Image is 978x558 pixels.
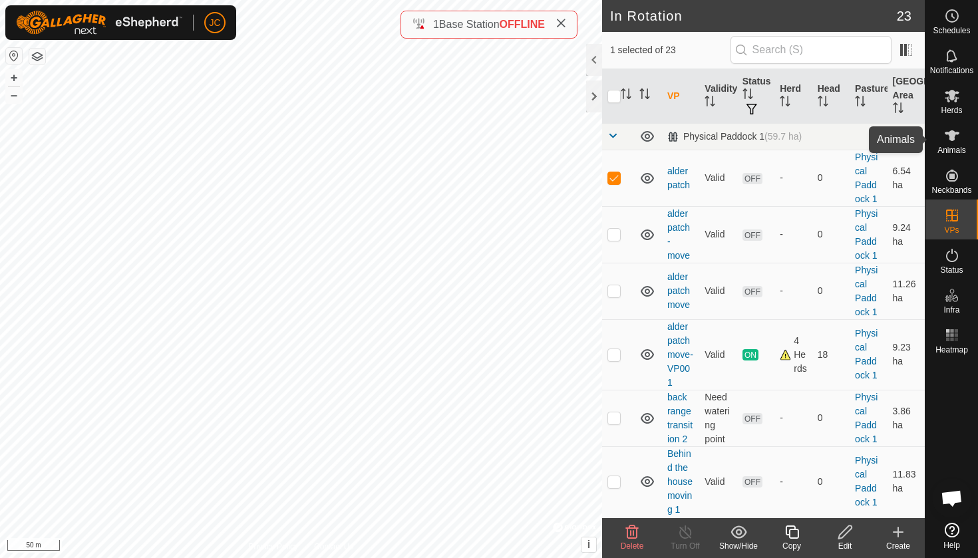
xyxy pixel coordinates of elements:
span: JC [209,16,220,30]
div: - [780,171,806,185]
span: Schedules [933,27,970,35]
span: Status [940,266,963,274]
p-sorticon: Activate to sort [893,104,903,115]
div: Create [872,540,925,552]
td: 0 [812,446,850,517]
div: - [780,411,806,425]
a: Privacy Policy [248,541,298,553]
td: 6.54 ha [888,150,925,206]
a: Behind the house moving 1 [667,448,693,515]
h2: In Rotation [610,8,897,24]
td: 0 [812,263,850,319]
td: 3.86 ha [888,390,925,446]
span: (59.7 ha) [764,131,802,142]
a: Physical Paddock 1 [855,455,878,507]
a: back range transition 2 [667,392,693,444]
a: alder patch [667,166,690,190]
p-sorticon: Activate to sort [818,98,828,108]
span: OFF [742,413,762,424]
td: 0 [812,150,850,206]
div: Open chat [932,478,972,518]
span: OFF [742,286,762,297]
div: 4 Herds [780,334,806,376]
span: Infra [943,306,959,314]
span: OFF [742,173,762,184]
span: OFFLINE [500,19,545,30]
th: Validity [699,69,736,124]
div: - [780,475,806,489]
th: Herd [774,69,812,124]
a: Physical Paddock 1 [855,208,878,261]
th: VP [662,69,699,124]
div: Copy [765,540,818,552]
a: Physical Paddock 1 [855,152,878,204]
a: Help [925,517,978,555]
span: ON [742,349,758,360]
span: Neckbands [931,186,971,194]
div: Physical Paddock 1 [667,131,802,142]
a: alder patch move-VP001 [667,321,693,388]
input: Search (S) [731,36,892,64]
th: Status [737,69,774,124]
p-sorticon: Activate to sort [780,98,790,108]
span: OFF [742,229,762,241]
span: 1 [433,19,439,30]
span: Base Station [439,19,500,30]
a: Physical Paddock 1 [855,265,878,317]
span: OFF [742,476,762,488]
th: [GEOGRAPHIC_DATA] Area [888,69,925,124]
th: Pasture [850,69,887,124]
button: – [6,87,22,103]
a: alder patch move [667,271,690,310]
span: Animals [937,146,966,154]
a: Contact Us [314,541,353,553]
p-sorticon: Activate to sort [705,98,715,108]
div: Turn Off [659,540,712,552]
span: i [587,539,590,550]
span: 23 [897,6,911,26]
div: - [780,284,806,298]
td: 11.26 ha [888,263,925,319]
span: Delete [621,541,644,551]
td: Valid [699,150,736,206]
button: i [581,537,596,552]
div: - [780,227,806,241]
p-sorticon: Activate to sort [855,98,866,108]
td: Need watering point [699,390,736,446]
td: Valid [699,446,736,517]
button: Reset Map [6,48,22,64]
td: 0 [812,390,850,446]
td: 0 [812,206,850,263]
span: Help [943,541,960,549]
td: 9.24 ha [888,206,925,263]
th: Head [812,69,850,124]
div: Show/Hide [712,540,765,552]
p-sorticon: Activate to sort [621,90,631,101]
div: Edit [818,540,872,552]
span: Herds [941,106,962,114]
a: Physical Paddock 1 [855,392,878,444]
td: Valid [699,319,736,390]
td: Valid [699,263,736,319]
p-sorticon: Activate to sort [742,90,753,101]
span: 1 selected of 23 [610,43,731,57]
span: Notifications [930,67,973,74]
p-sorticon: Activate to sort [639,90,650,101]
td: 9.23 ha [888,319,925,390]
a: Physical Paddock 1 [855,328,878,380]
img: Gallagher Logo [16,11,182,35]
td: Valid [699,206,736,263]
span: VPs [944,226,959,234]
td: 11.83 ha [888,446,925,517]
button: Map Layers [29,49,45,65]
td: 18 [812,319,850,390]
button: + [6,70,22,86]
a: alder patch - move [667,208,690,261]
span: Heatmap [935,346,968,354]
